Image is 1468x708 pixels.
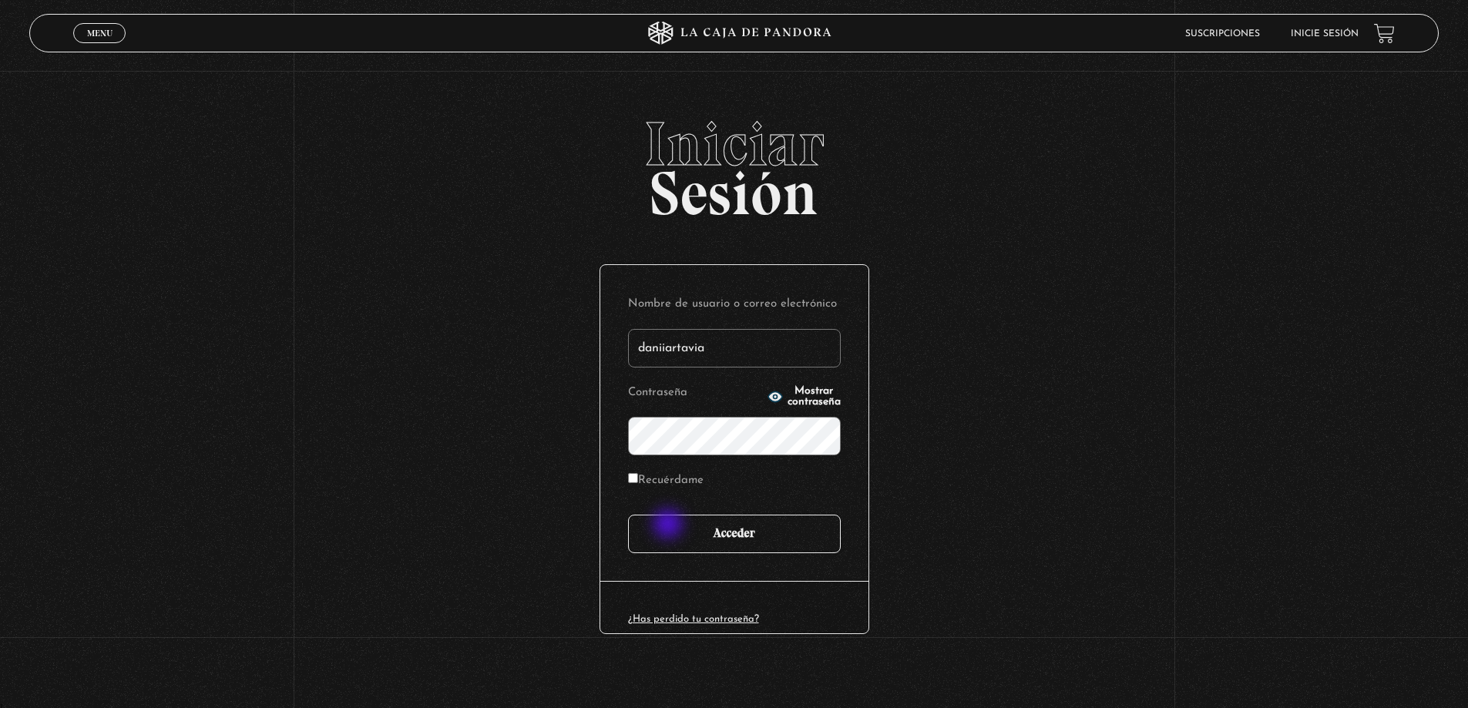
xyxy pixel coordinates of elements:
[628,515,841,553] input: Acceder
[1291,29,1359,39] a: Inicie sesión
[29,113,1439,175] span: Iniciar
[82,42,118,52] span: Cerrar
[628,469,704,493] label: Recuérdame
[788,386,841,408] span: Mostrar contraseña
[768,386,841,408] button: Mostrar contraseña
[1185,29,1260,39] a: Suscripciones
[29,113,1439,212] h2: Sesión
[628,473,638,483] input: Recuérdame
[87,29,113,38] span: Menu
[628,381,763,405] label: Contraseña
[1374,23,1395,44] a: View your shopping cart
[628,614,759,624] a: ¿Has perdido tu contraseña?
[628,293,841,317] label: Nombre de usuario o correo electrónico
